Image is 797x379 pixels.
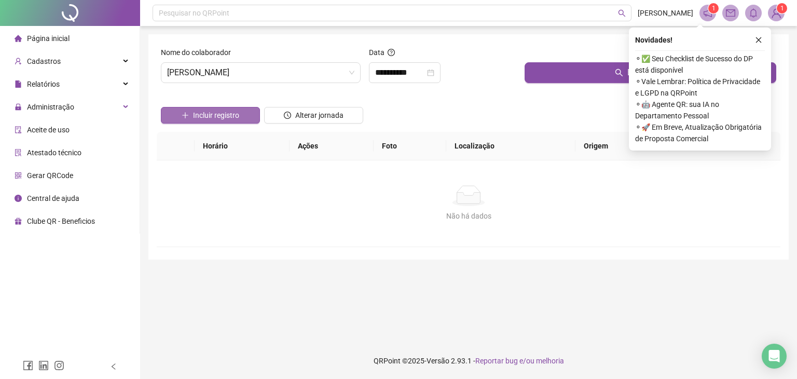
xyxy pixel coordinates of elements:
th: Horário [195,132,290,160]
sup: 1 [708,3,719,13]
span: home [15,35,22,42]
span: Administração [27,103,74,111]
th: Foto [374,132,446,160]
span: instagram [54,360,64,371]
span: Incluir registro [193,110,239,121]
label: Nome do colaborador [161,47,238,58]
span: Central de ajuda [27,194,79,202]
span: notification [703,8,712,18]
span: audit [15,126,22,133]
span: Data [369,48,384,57]
button: Alterar jornada [264,107,363,124]
span: MARIA JULIANA BARBOSA DANTAS [167,63,354,83]
span: Atestado técnico [27,148,81,157]
span: ⚬ 🤖 Agente QR: sua IA no Departamento Pessoal [635,99,765,121]
div: Não há dados [169,210,768,222]
span: plus [182,112,189,119]
span: lock [15,103,22,111]
span: search [618,9,626,17]
span: 1 [712,5,716,12]
th: Origem [575,132,669,160]
span: 1 [780,5,784,12]
span: ⚬ ✅ Seu Checklist de Sucesso do DP está disponível [635,53,765,76]
button: Buscar registros [525,62,776,83]
span: question-circle [388,49,395,56]
th: Localização [446,132,575,160]
span: left [110,363,117,370]
th: Ações [290,132,374,160]
div: Open Intercom Messenger [762,344,787,369]
span: search [615,69,623,77]
span: Cadastros [27,57,61,65]
span: Relatórios [27,80,60,88]
span: Reportar bug e/ou melhoria [475,357,564,365]
a: Alterar jornada [264,112,363,120]
span: linkedin [38,360,49,371]
span: ⚬ Vale Lembrar: Política de Privacidade e LGPD na QRPoint [635,76,765,99]
span: Aceite de uso [27,126,70,134]
sup: Atualize o seu contato no menu Meus Dados [777,3,787,13]
span: facebook [23,360,33,371]
span: Alterar jornada [295,110,343,121]
span: qrcode [15,172,22,179]
span: Página inicial [27,34,70,43]
span: Gerar QRCode [27,171,73,180]
span: solution [15,149,22,156]
footer: QRPoint © 2025 - 2.93.1 - [140,343,797,379]
span: mail [726,8,735,18]
img: 89644 [768,5,784,21]
span: [PERSON_NAME] [638,7,693,19]
span: file [15,80,22,88]
span: close [755,36,762,44]
span: ⚬ 🚀 Em Breve, Atualização Obrigatória de Proposta Comercial [635,121,765,144]
span: user-add [15,58,22,65]
span: bell [749,8,758,18]
span: gift [15,218,22,225]
span: info-circle [15,195,22,202]
span: Versão [427,357,449,365]
span: Novidades ! [635,34,672,46]
span: Buscar registros [627,66,686,79]
span: clock-circle [284,112,291,119]
span: Clube QR - Beneficios [27,217,95,225]
button: Incluir registro [161,107,260,124]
